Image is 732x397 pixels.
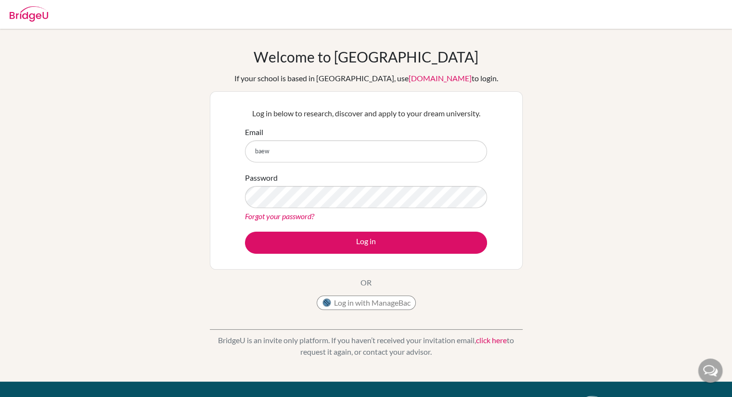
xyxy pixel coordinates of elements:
p: BridgeU is an invite only platform. If you haven’t received your invitation email, to request it ... [210,335,523,358]
label: Email [245,126,263,138]
p: OR [360,277,372,288]
p: Log in below to research, discover and apply to your dream university. [245,108,487,119]
button: Log in [245,232,487,254]
span: Help [22,7,41,15]
img: Bridge-U [10,6,48,22]
label: Password [245,172,278,184]
a: Forgot your password? [245,211,314,221]
button: Log in with ManageBac [317,296,416,310]
h1: Welcome to [GEOGRAPHIC_DATA] [254,48,478,65]
a: click here [476,335,507,345]
div: If your school is based in [GEOGRAPHIC_DATA], use to login. [234,73,498,84]
a: [DOMAIN_NAME] [409,74,472,83]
